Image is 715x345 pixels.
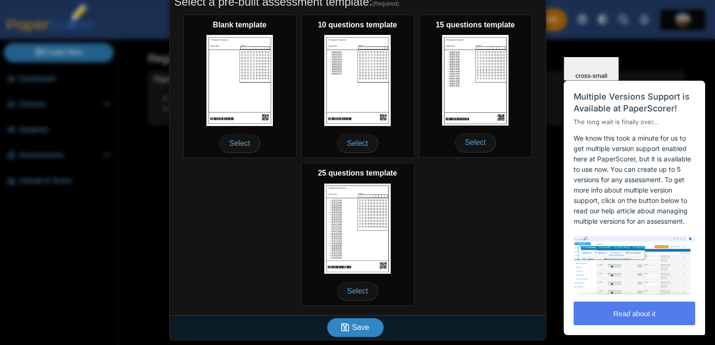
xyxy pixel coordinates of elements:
[219,134,260,153] span: Select
[318,21,397,29] b: 10 questions template
[327,318,384,337] button: Save
[337,134,378,153] span: Select
[352,323,369,331] span: Save
[436,21,515,29] b: 15 questions template
[455,133,495,152] span: Select
[559,57,711,340] iframe: Help Scout Beacon - Messages and Notifications
[324,35,391,126] img: scan_sheet_10_questions.png
[337,282,378,301] span: Select
[442,35,509,126] img: scan_sheet_15_questions.png
[213,21,267,29] b: Blank template
[206,35,273,126] img: scan_sheet_blank.png
[318,169,397,177] b: 25 questions template
[324,184,391,274] img: scan_sheet_25_questions.png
